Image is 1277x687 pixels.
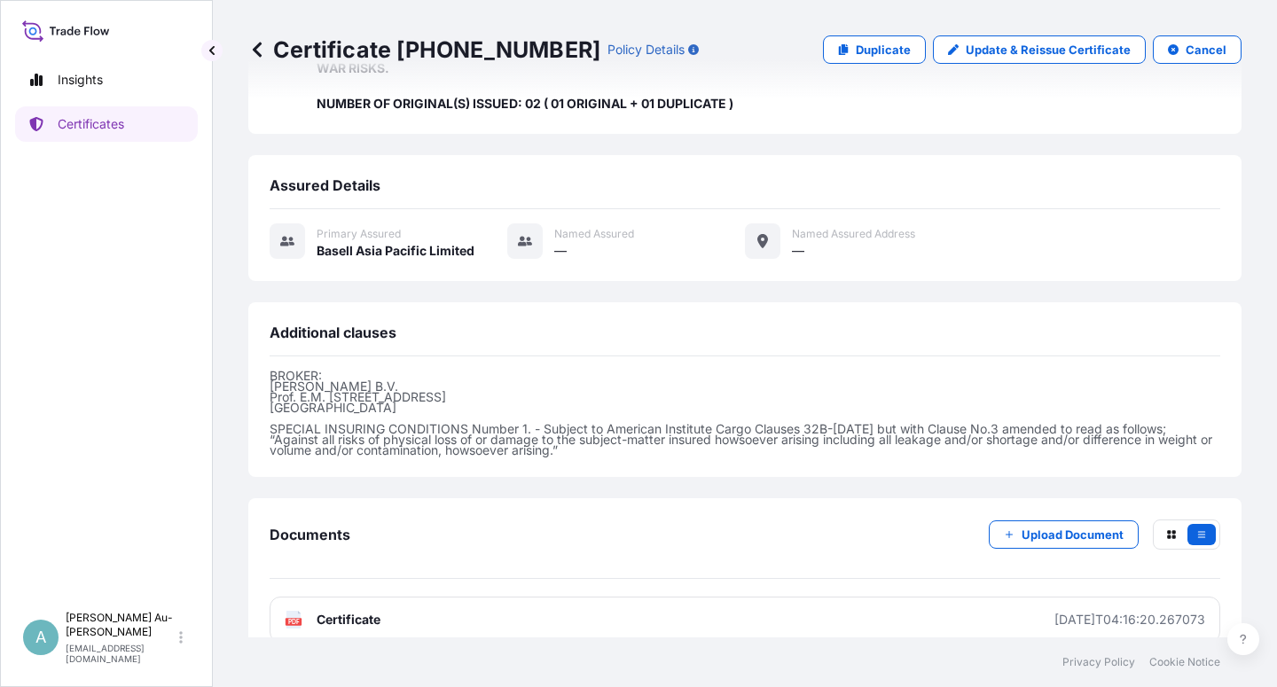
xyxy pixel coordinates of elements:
[823,35,926,64] a: Duplicate
[607,41,685,59] p: Policy Details
[1022,526,1124,543] p: Upload Document
[270,176,380,194] span: Assured Details
[1186,41,1226,59] p: Cancel
[792,227,915,241] span: Named Assured Address
[317,611,380,628] span: Certificate
[989,520,1139,549] button: Upload Document
[35,628,46,646] span: A
[270,371,1220,456] p: BROKER: [PERSON_NAME] B.V. Prof. E.M. [STREET_ADDRESS] [GEOGRAPHIC_DATA] SPECIAL INSURING CONDITI...
[1153,35,1242,64] button: Cancel
[966,41,1131,59] p: Update & Reissue Certificate
[66,611,176,639] p: [PERSON_NAME] Au-[PERSON_NAME]
[1062,655,1135,669] a: Privacy Policy
[270,324,396,341] span: Additional clauses
[270,526,350,543] span: Documents
[856,41,911,59] p: Duplicate
[58,71,103,89] p: Insights
[1149,655,1220,669] a: Cookie Notice
[554,242,567,260] span: —
[248,35,600,64] p: Certificate [PHONE_NUMBER]
[1054,611,1205,628] div: [DATE]T04:16:20.267073
[554,227,634,241] span: Named Assured
[317,242,474,260] span: Basell Asia Pacific Limited
[66,643,176,664] p: [EMAIL_ADDRESS][DOMAIN_NAME]
[317,227,401,241] span: Primary assured
[15,106,198,142] a: Certificates
[58,115,124,133] p: Certificates
[270,597,1220,643] a: PDFCertificate[DATE]T04:16:20.267073
[15,62,198,98] a: Insights
[288,619,300,625] text: PDF
[933,35,1146,64] a: Update & Reissue Certificate
[792,242,804,260] span: —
